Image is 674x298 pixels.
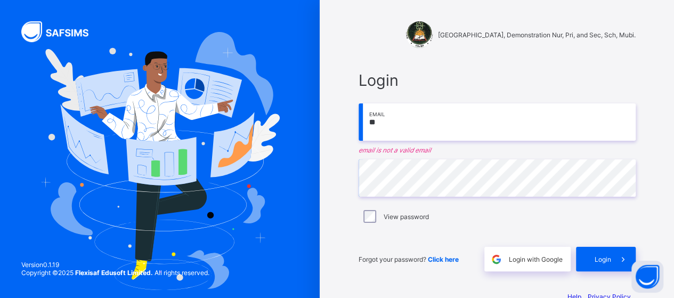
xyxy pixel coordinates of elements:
[509,255,563,263] span: Login with Google
[595,255,611,263] span: Login
[359,255,459,263] span: Forgot your password?
[438,31,636,39] span: [GEOGRAPHIC_DATA], Demonstration Nur, Pri, and Sec, Sch, Mubi.
[359,71,636,90] span: Login
[428,255,459,263] a: Click here
[21,21,101,42] img: SAFSIMS Logo
[384,213,429,221] label: View password
[490,253,502,265] img: google.396cfc9801f0270233282035f929180a.svg
[40,32,279,289] img: Hero Image
[75,269,153,277] strong: Flexisaf Edusoft Limited.
[21,261,209,269] span: Version 0.1.19
[21,269,209,277] span: Copyright © 2025 All rights reserved.
[631,261,663,293] button: Open asap
[359,146,636,154] em: email is not a valid email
